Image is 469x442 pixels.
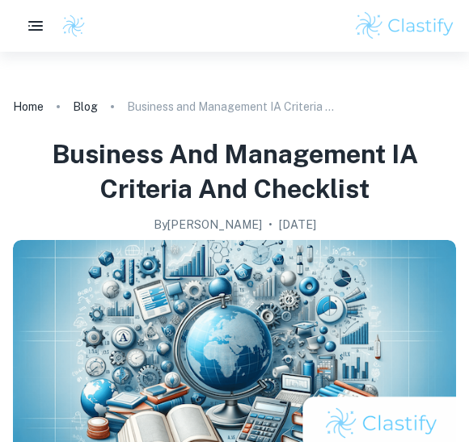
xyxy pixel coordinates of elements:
[353,10,456,42] img: Clastify logo
[73,95,98,118] a: Blog
[61,14,86,38] img: Clastify logo
[13,137,456,206] h1: Business and Management IA Criteria and Checklist
[127,98,337,116] p: Business and Management IA Criteria and Checklist
[279,216,316,234] h2: [DATE]
[13,95,44,118] a: Home
[268,216,273,234] p: •
[154,216,262,234] h2: By [PERSON_NAME]
[52,14,86,38] a: Clastify logo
